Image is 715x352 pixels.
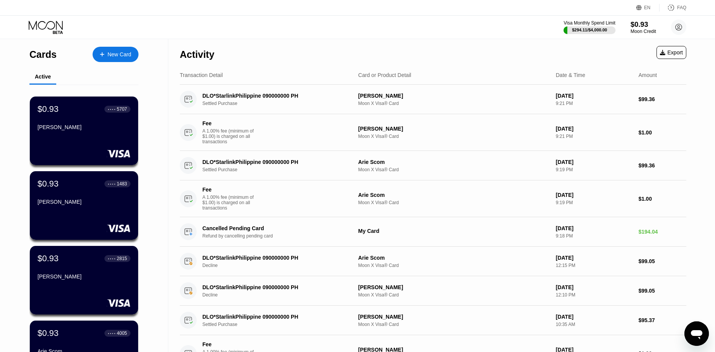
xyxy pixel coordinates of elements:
[630,20,656,34] div: $0.93Moon Credit
[29,49,57,60] div: Cards
[636,4,660,11] div: EN
[180,247,686,276] div: DLO*StarlinkPhilippine 090000000 PHDeclineArie ScomMoon X Visa® Card[DATE]12:15 PM$99.05
[556,225,632,231] div: [DATE]
[108,183,116,185] div: ● ● ● ●
[358,284,549,290] div: [PERSON_NAME]
[358,200,549,205] div: Moon X Visa® Card
[202,225,347,231] div: Cancelled Pending Card
[638,288,686,294] div: $99.05
[202,120,256,126] div: Fee
[556,192,632,198] div: [DATE]
[684,321,709,346] iframe: Button to launch messaging window
[660,49,683,56] div: Export
[556,292,632,298] div: 12:10 PM
[37,273,130,280] div: [PERSON_NAME]
[556,101,632,106] div: 9:21 PM
[630,29,656,34] div: Moon Credit
[202,167,357,172] div: Settled Purchase
[37,199,130,205] div: [PERSON_NAME]
[556,263,632,268] div: 12:15 PM
[358,72,411,78] div: Card or Product Detail
[117,181,127,187] div: 1483
[556,284,632,290] div: [DATE]
[202,255,347,261] div: DLO*StarlinkPhilippine 090000000 PH
[202,128,260,144] div: A 1.00% fee (minimum of $1.00) is charged on all transactions
[202,233,357,239] div: Refund by cancelling pending card
[358,255,549,261] div: Arie Scom
[30,246,138,314] div: $0.93● ● ● ●2815[PERSON_NAME]
[564,20,615,34] div: Visa Monthly Spend Limit$294.11/$4,000.00
[638,96,686,102] div: $99.36
[358,228,549,234] div: My Card
[556,255,632,261] div: [DATE]
[358,101,549,106] div: Moon X Visa® Card
[638,162,686,169] div: $99.36
[37,328,59,338] div: $0.93
[180,306,686,335] div: DLO*StarlinkPhilippine 090000000 PHSettled Purchase[PERSON_NAME]Moon X Visa® Card[DATE]10:35 AM$9...
[202,159,347,165] div: DLO*StarlinkPhilippine 090000000 PH
[656,46,686,59] div: Export
[202,314,347,320] div: DLO*StarlinkPhilippine 090000000 PH
[180,180,686,217] div: FeeA 1.00% fee (minimum of $1.00) is charged on all transactionsArie ScomMoon X Visa® Card[DATE]9...
[30,171,138,240] div: $0.93● ● ● ●1483[PERSON_NAME]
[202,284,347,290] div: DLO*StarlinkPhilippine 090000000 PH
[180,217,686,247] div: Cancelled Pending CardRefund by cancelling pending cardMy Card[DATE]9:18 PM$194.04
[358,167,549,172] div: Moon X Visa® Card
[180,49,214,60] div: Activity
[202,195,260,211] div: A 1.00% fee (minimum of $1.00) is charged on all transactions
[117,256,127,261] div: 2815
[358,292,549,298] div: Moon X Visa® Card
[108,332,116,334] div: ● ● ● ●
[556,93,632,99] div: [DATE]
[630,20,656,28] div: $0.93
[638,229,686,235] div: $194.04
[117,106,127,112] div: 5707
[638,196,686,202] div: $1.00
[556,159,632,165] div: [DATE]
[180,72,223,78] div: Transaction Detail
[572,28,607,32] div: $294.11 / $4,000.00
[37,179,59,189] div: $0.93
[180,276,686,306] div: DLO*StarlinkPhilippine 090000000 PHDecline[PERSON_NAME]Moon X Visa® Card[DATE]12:10 PM$99.05
[564,20,615,26] div: Visa Monthly Spend Limit
[556,126,632,132] div: [DATE]
[358,263,549,268] div: Moon X Visa® Card
[37,254,59,264] div: $0.93
[358,192,549,198] div: Arie Scom
[30,97,138,165] div: $0.93● ● ● ●5707[PERSON_NAME]
[358,314,549,320] div: [PERSON_NAME]
[638,317,686,323] div: $95.37
[638,72,657,78] div: Amount
[638,129,686,136] div: $1.00
[108,257,116,260] div: ● ● ● ●
[35,74,51,80] div: Active
[107,51,131,58] div: New Card
[556,233,632,239] div: 9:18 PM
[556,134,632,139] div: 9:21 PM
[556,200,632,205] div: 9:19 PM
[202,101,357,106] div: Settled Purchase
[638,258,686,264] div: $99.05
[180,114,686,151] div: FeeA 1.00% fee (minimum of $1.00) is charged on all transactions[PERSON_NAME]Moon X Visa® Card[DA...
[37,124,130,130] div: [PERSON_NAME]
[358,159,549,165] div: Arie Scom
[93,47,138,62] div: New Card
[202,322,357,327] div: Settled Purchase
[677,5,686,10] div: FAQ
[556,314,632,320] div: [DATE]
[358,322,549,327] div: Moon X Visa® Card
[556,167,632,172] div: 9:19 PM
[117,331,127,336] div: 4005
[108,108,116,110] div: ● ● ● ●
[202,93,347,99] div: DLO*StarlinkPhilippine 090000000 PH
[180,151,686,180] div: DLO*StarlinkPhilippine 090000000 PHSettled PurchaseArie ScomMoon X Visa® Card[DATE]9:19 PM$99.36
[556,322,632,327] div: 10:35 AM
[660,4,686,11] div: FAQ
[37,104,59,114] div: $0.93
[556,72,585,78] div: Date & Time
[358,93,549,99] div: [PERSON_NAME]
[644,5,651,10] div: EN
[202,341,256,347] div: Fee
[358,126,549,132] div: [PERSON_NAME]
